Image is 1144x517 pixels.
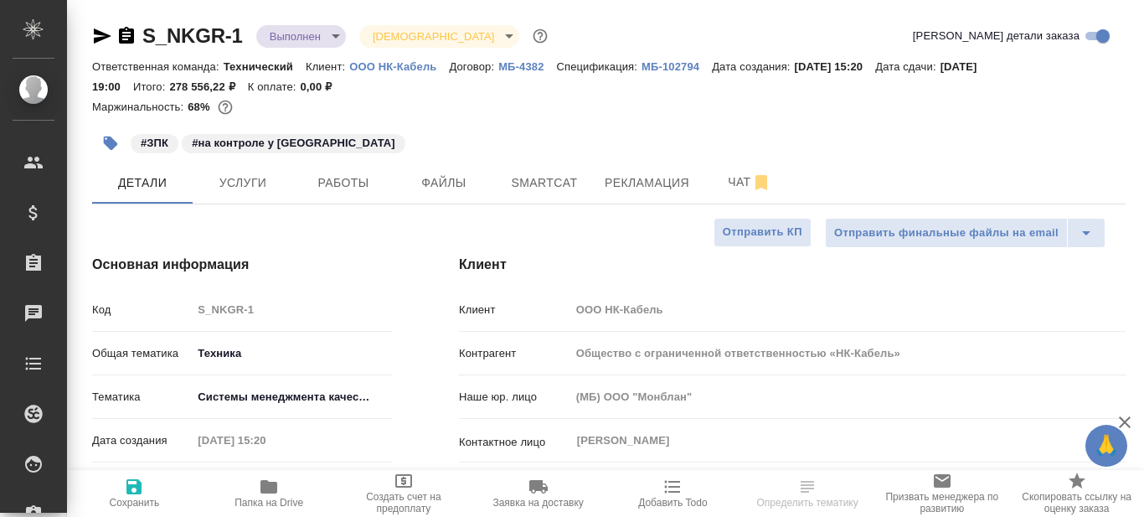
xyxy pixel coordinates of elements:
[459,389,570,406] p: Наше юр. лицо
[265,29,326,44] button: Выполнен
[349,60,449,73] p: ООО НК-Кабель
[404,173,484,194] span: Файлы
[92,302,192,318] p: Код
[449,60,498,73] p: Договор:
[498,59,556,73] a: МБ-4382
[192,297,392,322] input: Пустое поле
[303,173,384,194] span: Работы
[129,135,180,149] span: ЗПК
[359,25,519,48] div: Выполнен
[834,224,1059,243] span: Отправить финальные файлы на email
[642,59,712,73] a: МБ-102794
[142,24,243,47] a: S_NKGR-1
[92,255,392,275] h4: Основная информация
[202,470,337,517] button: Папка на Drive
[712,60,794,73] p: Дата создания:
[248,80,301,93] p: К оплате:
[459,345,570,362] p: Контрагент
[1092,428,1121,463] span: 🙏
[756,497,858,509] span: Определить тематику
[638,497,707,509] span: Добавить Todo
[92,432,192,449] p: Дата создания
[557,60,642,73] p: Спецификация:
[203,173,283,194] span: Услуги
[133,80,169,93] p: Итого:
[92,125,129,162] button: Добавить тэг
[709,172,790,193] span: Чат
[192,383,392,411] div: Системы менеджмента качества
[459,434,570,451] p: Контактное лицо
[825,218,1105,248] div: split button
[92,60,224,73] p: Ответственная команда:
[116,26,137,46] button: Скопировать ссылку
[337,470,472,517] button: Создать счет на предоплату
[529,25,551,47] button: Доп статусы указывают на важность/срочность заказа
[723,223,802,242] span: Отправить КП
[67,470,202,517] button: Сохранить
[256,25,346,48] div: Выполнен
[192,135,395,152] p: #на контроле у [GEOGRAPHIC_DATA]
[347,491,461,514] span: Создать счет на предоплату
[885,491,1000,514] span: Призвать менеджера по развитию
[110,497,160,509] span: Сохранить
[875,470,1010,517] button: Призвать менеджера по развитию
[795,60,876,73] p: [DATE] 15:20
[913,28,1080,44] span: [PERSON_NAME] детали заказа
[642,60,712,73] p: МБ-102794
[570,341,1126,365] input: Пустое поле
[192,339,392,368] div: Техника
[92,345,192,362] p: Общая тематика
[570,385,1126,409] input: Пустое поле
[825,218,1068,248] button: Отправить финальные файлы на email
[92,101,188,113] p: Маржинальность:
[1009,470,1144,517] button: Скопировать ссылку на оценку заказа
[471,470,605,517] button: Заявка на доставку
[92,389,192,406] p: Тематика
[504,173,585,194] span: Smartcat
[169,80,247,93] p: 278 556,22 ₽
[368,29,499,44] button: [DEMOGRAPHIC_DATA]
[714,218,812,247] button: Отправить КП
[180,135,407,149] span: на контроле у биздева
[224,60,306,73] p: Технический
[498,60,556,73] p: МБ-4382
[1019,491,1134,514] span: Скопировать ссылку на оценку заказа
[214,96,236,118] button: 75397.54 RUB;
[740,470,875,517] button: Определить тематику
[188,101,214,113] p: 68%
[141,135,168,152] p: #ЗПК
[605,470,740,517] button: Добавить Todo
[92,26,112,46] button: Скопировать ссылку для ЯМессенджера
[306,60,349,73] p: Клиент:
[751,173,771,193] svg: Отписаться
[570,297,1126,322] input: Пустое поле
[1085,425,1127,467] button: 🙏
[875,60,940,73] p: Дата сдачи:
[459,255,1126,275] h4: Клиент
[459,302,570,318] p: Клиент
[349,59,449,73] a: ООО НК-Кабель
[234,497,303,509] span: Папка на Drive
[102,173,183,194] span: Детали
[492,497,583,509] span: Заявка на доставку
[192,428,338,452] input: Пустое поле
[300,80,344,93] p: 0,00 ₽
[605,173,689,194] span: Рекламация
